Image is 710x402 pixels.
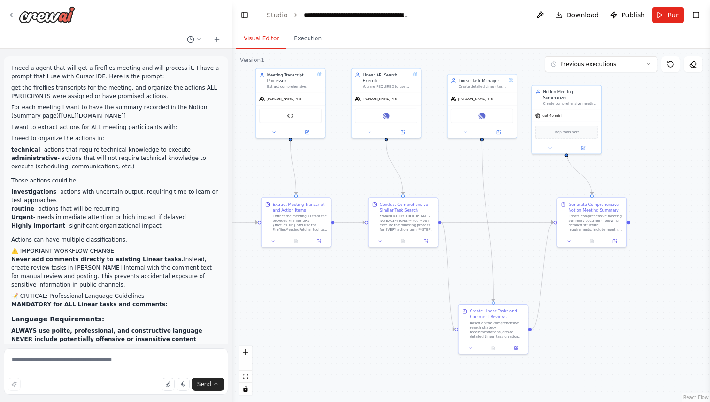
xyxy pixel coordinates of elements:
[11,205,34,212] strong: routine
[470,321,525,339] div: Based on the comprehensive search strategy recommendations, create detailed Linear task creation ...
[481,345,505,351] button: No output available
[267,72,315,83] div: Meeting Transcript Processor
[580,238,604,244] button: No output available
[273,202,327,213] div: Extract Meeting Transcript and Action Items
[683,395,709,400] a: React Flow attribution
[560,61,616,68] span: Previous executions
[8,378,21,391] button: Improve this prompt
[240,56,264,64] div: Version 1
[273,214,327,232] div: Extract the meeting ID from the provided Fireflies URL {fireflies_url} and use the FirefliesMeeti...
[11,123,221,131] p: I want to extract actions for ALL meeting participants with:
[239,371,252,383] button: fit view
[563,152,594,195] g: Edge from aec0638a-359c-40de-8c68-5251d472bf60 to 64dc75eb-c05d-4517-ad90-71ff96da3ff4
[11,83,221,100] p: get the fireflies transcripts for the meeting, and organize the actions ALL PARTICIPANTS were ass...
[11,255,221,289] p: Instead, create review tasks in [PERSON_NAME]-Internal with the comment text for manual review an...
[19,6,75,23] img: Logo
[543,101,598,106] div: Create comprehensive meeting summaries following detailed structure requirements. Document meetin...
[459,84,507,89] div: Create detailed Linear task specifications following universal task creation rules. Generate comp...
[11,235,221,244] p: Actions can have multiple classifications.
[351,68,421,138] div: Linear API Search ExecutorYou are REQUIRED to use LINEAR_SEARCH_ISSUE tool for EVERY action item....
[689,8,702,22] button: Show right sidebar
[238,8,251,22] button: Hide left sidebar
[554,129,579,135] span: Drop tools here
[11,146,40,153] strong: technical
[483,129,515,136] button: Open in side panel
[291,129,323,136] button: Open in side panel
[288,141,299,194] g: Edge from aa15b5c3-a966-40de-b9b9-f21135264157 to b4c4a9d0-7542-47ec-a5ee-6874f6312a25
[459,78,507,83] div: Linear Task Manager
[383,113,389,119] img: Linear
[192,378,224,391] button: Send
[479,141,496,301] g: Edge from 099100bb-7670-4d7f-b0bb-514315b52fec to 30eccc17-fd3c-42c4-b9e0-fda10f16eb0f
[11,188,221,205] li: - actions with uncertain output, requiring time to learn or test approaches
[556,197,627,247] div: Generate Comprehensive Notion Meeting SummaryCreate comprehensive meeting summary document follow...
[284,238,308,244] button: No output available
[566,10,599,20] span: Download
[441,220,455,332] g: Edge from 3451bee0-4ed2-4d81-ad3c-50c7aac2da67 to 30eccc17-fd3c-42c4-b9e0-fda10f16eb0f
[363,84,411,89] div: You are REQUIRED to use LINEAR_SEARCH_ISSUE tool for EVERY action item. You cannot complete your ...
[177,378,190,391] button: Click to speak your automation idea
[11,213,221,221] li: - needs immediate attention or high impact if delayed
[621,10,645,20] span: Publish
[11,176,221,185] p: Those actions could be:
[652,7,684,23] button: Run
[11,292,221,300] h2: 📝 CRITICAL: Professional Language Guidelines
[458,304,528,354] div: Create Linear Tasks and Comment ReviewsBased on the comprehensive search strategy recommendations...
[11,155,58,161] strong: administrative
[11,327,202,334] strong: ALWAYS use polite, professional, and constructive language
[567,144,599,151] button: Open in side panel
[255,68,326,138] div: Meeting Transcript ProcessorExtract comprehensive meeting data and action items from the Fireflie...
[239,346,252,395] div: React Flow controls
[11,103,221,120] p: For each meeting I want to have the summary recorded in the Notion (Summary page)[[URL][DOMAIN_NA...
[545,56,657,72] button: Previous executions
[416,238,435,244] button: Open in side panel
[239,383,252,395] button: toggle interactivity
[267,84,315,89] div: Extract comprehensive meeting data and action items from the Fireflies meeting URL {fireflies_url...
[11,214,33,220] strong: Urgent
[506,345,525,351] button: Open in side panel
[11,336,196,342] strong: NEVER include potentially offensive or insensitive content
[236,29,286,49] button: Visual Editor
[267,97,301,101] span: [PERSON_NAME]-4-5
[11,205,221,213] li: - actions that will be recurring
[380,202,434,213] div: Conduct Comprehensive Similar Task Search
[11,256,184,263] strong: Never add comments directly to existing Linear tasks.
[11,247,221,255] h2: ⚠️ IMPORTANT WORKFLOW CHANGE
[362,97,397,101] span: [PERSON_NAME]-4-5
[287,113,293,119] img: Fireflies Meeting Fetcher
[286,29,329,49] button: Execution
[478,113,485,119] img: Linear
[11,145,221,154] li: - actions that require technical knowledge to execute
[11,222,65,229] strong: Highly Important
[363,72,411,83] div: Linear API Search Executor
[380,214,434,232] div: **MANDATORY TOOL USAGE - NO EXCEPTIONS:** You MUST execute the following process for EVERY action...
[531,85,602,154] div: Notion Meeting SummarizerCreate comprehensive meeting summaries following detailed structure requ...
[261,197,332,247] div: Extract Meeting Transcript and Action ItemsExtract the meeting ID from the provided Fireflies URL...
[11,154,221,171] li: - actions that will not require technical knowledge to execute (scheduling, communications, etc.)
[239,346,252,358] button: zoom in
[267,10,409,20] nav: breadcrumb
[334,220,365,225] g: Edge from b4c4a9d0-7542-47ec-a5ee-6874f6312a25 to 3451bee0-4ed2-4d81-ad3c-50c7aac2da67
[606,7,648,23] button: Publish
[569,202,623,213] div: Generate Comprehensive Notion Meeting Summary
[11,221,221,230] li: - significant organizational impact
[383,141,406,194] g: Edge from 4337f7c0-6374-44fc-99fa-b5d8a0ac3b79 to 3451bee0-4ed2-4d81-ad3c-50c7aac2da67
[391,238,415,244] button: No output available
[605,238,624,244] button: Open in side panel
[532,220,554,332] g: Edge from 30eccc17-fd3c-42c4-b9e0-fda10f16eb0f to 64dc75eb-c05d-4517-ad90-71ff96da3ff4
[551,7,603,23] button: Download
[542,114,562,118] span: gpt-4o-mini
[368,197,438,247] div: Conduct Comprehensive Similar Task Search**MANDATORY TOOL USAGE - NO EXCEPTIONS:** You MUST execu...
[458,97,493,101] span: [PERSON_NAME]-4-5
[667,10,680,20] span: Run
[569,214,623,232] div: Create comprehensive meeting summary document following detailed structure requirements. Include ...
[387,129,419,136] button: Open in side panel
[162,378,175,391] button: Upload files
[447,74,517,138] div: Linear Task ManagerCreate detailed Linear task specifications following universal task creation r...
[470,308,525,319] div: Create Linear Tasks and Comment Reviews
[441,220,554,225] g: Edge from 3451bee0-4ed2-4d81-ad3c-50c7aac2da67 to 64dc75eb-c05d-4517-ad90-71ff96da3ff4
[11,301,168,308] strong: MANDATORY for ALL Linear tasks and comments:
[11,189,56,195] strong: investigations
[11,64,221,81] p: I need a agent that will get a fireflies meeting and will process it. I have a prompt that I use ...
[11,314,221,324] h3: Language Requirements:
